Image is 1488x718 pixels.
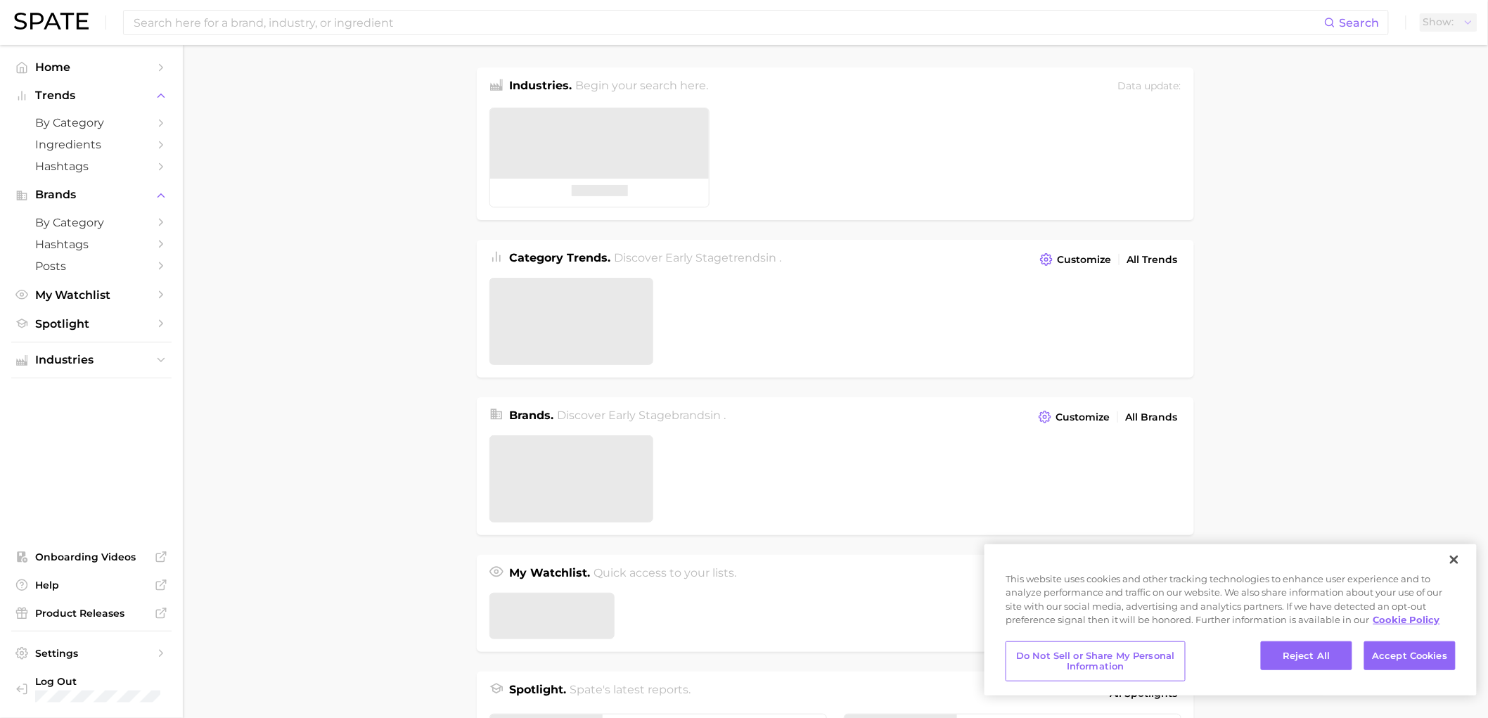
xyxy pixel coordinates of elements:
span: Industries [35,354,148,366]
input: Search here for a brand, industry, or ingredient [132,11,1324,34]
span: Discover Early Stage brands in . [558,409,726,422]
span: Settings [35,647,148,660]
span: Search [1340,16,1380,30]
h1: Spotlight. [509,681,566,705]
h1: My Watchlist. [509,565,590,584]
span: Posts [35,259,148,273]
div: Data update: [1118,77,1181,96]
span: My Watchlist [35,288,148,302]
span: All Trends [1127,254,1178,266]
span: Show [1423,18,1454,26]
span: Spotlight [35,317,148,331]
button: Customize [1035,407,1113,427]
a: by Category [11,112,172,134]
div: Privacy [984,544,1477,695]
span: by Category [35,216,148,229]
span: Discover Early Stage trends in . [615,251,782,264]
span: Product Releases [35,607,148,620]
a: All Brands [1122,408,1181,427]
a: Help [11,575,172,596]
span: All Brands [1126,411,1178,423]
span: Home [35,60,148,74]
a: Log out. Currently logged in with e-mail meagan.wos@emersongroup.com. [11,671,172,707]
a: Onboarding Videos [11,546,172,568]
div: Cookie banner [984,544,1477,695]
a: Hashtags [11,155,172,177]
a: More information about your privacy, opens in a new tab [1373,614,1440,625]
span: by Category [35,116,148,129]
span: Hashtags [35,238,148,251]
a: My Watchlist [11,284,172,306]
a: Hashtags [11,233,172,255]
span: Brands [35,188,148,201]
a: Posts [11,255,172,277]
a: All Trends [1124,250,1181,269]
span: Log Out [35,675,205,688]
span: Onboarding Videos [35,551,148,563]
a: by Category [11,212,172,233]
span: Category Trends . [509,251,610,264]
span: Hashtags [35,160,148,173]
h2: Begin your search here. [576,77,709,96]
button: Brands [11,184,172,205]
button: Show [1420,13,1477,32]
button: Customize [1037,250,1115,269]
a: Spotlight [11,313,172,335]
span: Customize [1056,411,1110,423]
h1: Industries. [509,77,572,96]
a: Ingredients [11,134,172,155]
button: Industries [11,350,172,371]
a: Product Releases [11,603,172,624]
div: This website uses cookies and other tracking technologies to enhance user experience and to analy... [984,572,1477,634]
a: Settings [11,643,172,664]
h2: Spate's latest reports. [570,681,691,705]
button: Trends [11,85,172,106]
img: SPATE [14,13,89,30]
span: Customize [1057,254,1111,266]
button: Accept Cookies [1364,641,1456,671]
a: Home [11,56,172,78]
h2: Quick access to your lists. [594,565,737,584]
button: Reject All [1261,641,1352,671]
span: Brands . [509,409,553,422]
span: Ingredients [35,138,148,151]
button: Do Not Sell or Share My Personal Information, Opens the preference center dialog [1006,641,1186,681]
span: Help [35,579,148,591]
span: Trends [35,89,148,102]
button: Close [1439,544,1470,575]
